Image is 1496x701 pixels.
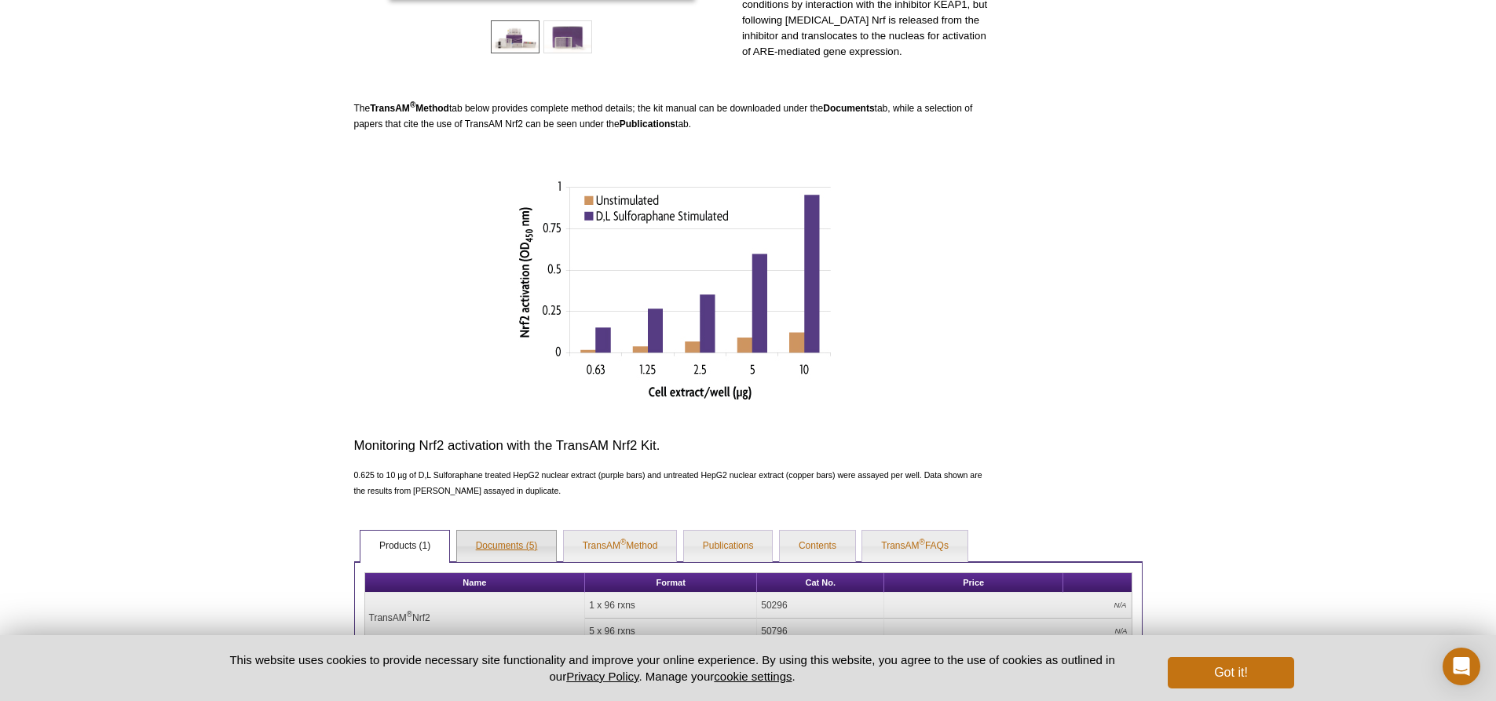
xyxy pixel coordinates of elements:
span: 0.625 to 10 µg of D,L Sulforaphane treated HepG2 nuclear extract (purple bars) and untreated HepG... [354,470,982,495]
sup: ® [920,538,925,546]
strong: Documents [823,103,874,114]
a: Privacy Policy [566,670,638,683]
td: 50796 [757,619,884,644]
sup: ® [410,100,415,109]
button: Got it! [1168,657,1293,688]
th: Format [585,573,757,593]
td: N/A [884,593,1131,619]
img: Monitoring Nrf2 activation [517,179,831,400]
th: Cat No. [757,573,884,593]
sup: ® [620,538,626,546]
a: TransAM®FAQs [862,531,967,562]
strong: TransAM Method [370,103,449,114]
a: Publications [684,531,773,562]
a: Products (1) [360,531,449,562]
h3: Monitoring Nrf2 activation with the TransAM Nrf2 Kit. [354,436,993,455]
th: Price [884,573,1063,593]
td: 50296 [757,593,884,619]
a: TransAM®Method [564,531,677,562]
td: 5 x 96 rxns [585,619,757,644]
button: cookie settings [714,670,792,683]
td: N/A [884,619,1131,644]
strong: Publications [620,119,675,130]
td: TransAM Nrf2 [365,593,586,644]
th: Name [365,573,586,593]
sup: ® [407,610,412,619]
td: 1 x 96 rxns [585,593,757,619]
div: Open Intercom Messenger [1443,648,1480,685]
a: Contents [780,531,855,562]
a: Documents (5) [457,531,557,562]
p: This website uses cookies to provide necessary site functionality and improve your online experie... [203,652,1143,685]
